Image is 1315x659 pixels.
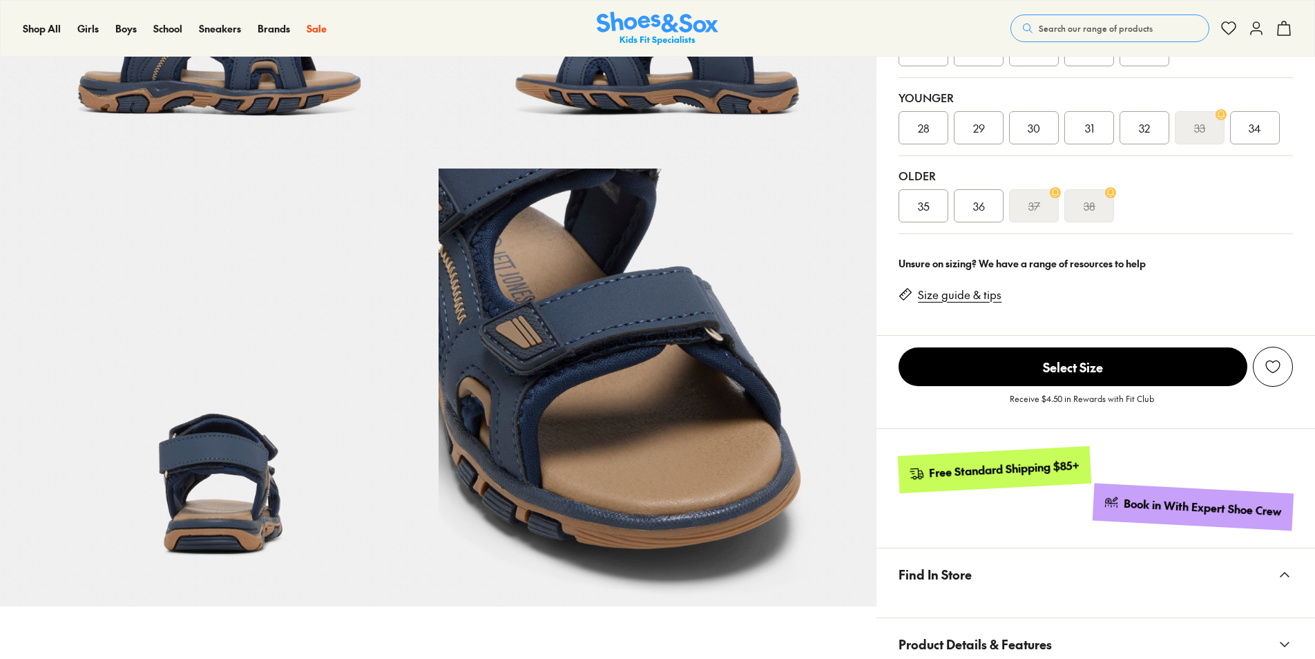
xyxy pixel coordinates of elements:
s: 33 [1194,120,1205,136]
div: Free Standard Shipping $85+ [929,458,1080,481]
a: Girls [77,21,99,36]
span: Find In Store [899,554,972,595]
a: Sale [307,21,327,36]
p: Receive $4.50 in Rewards with Fit Club [1010,392,1154,417]
span: 30 [1028,120,1040,136]
a: Shop All [23,21,61,36]
s: 38 [1084,198,1095,214]
span: Boys [115,21,137,35]
span: Shop All [23,21,61,35]
span: Sneakers [199,21,241,35]
a: Boys [115,21,137,36]
span: 34 [1249,120,1261,136]
button: Add to Wishlist [1253,347,1293,387]
span: 29 [973,120,985,136]
div: Unsure on sizing? We have a range of resources to help [899,256,1293,271]
span: School [153,21,182,35]
span: Search our range of products [1039,22,1153,35]
s: 37 [1028,198,1040,214]
span: Girls [77,21,99,35]
div: Younger [899,89,1293,106]
button: Find In Store [876,548,1315,600]
span: 28 [918,120,930,136]
div: Book in With Expert Shoe Crew [1124,496,1283,519]
a: Book in With Expert Shoe Crew [1093,484,1294,531]
span: 35 [918,198,930,214]
span: 31 [1085,120,1094,136]
span: 36 [973,198,985,214]
iframe: Find in Store [899,600,1293,601]
span: Select Size [899,347,1247,386]
a: School [153,21,182,36]
div: Older [899,167,1293,184]
a: Free Standard Shipping $85+ [898,446,1091,493]
button: Select Size [899,347,1247,387]
img: 7-558129_1 [439,169,877,607]
img: SNS_Logo_Responsive.svg [597,12,718,46]
span: Sale [307,21,327,35]
a: Sneakers [199,21,241,36]
span: 32 [1139,120,1150,136]
a: Shoes & Sox [597,12,718,46]
button: Search our range of products [1010,15,1209,42]
a: Brands [258,21,290,36]
span: Brands [258,21,290,35]
a: Size guide & tips [918,287,1001,303]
